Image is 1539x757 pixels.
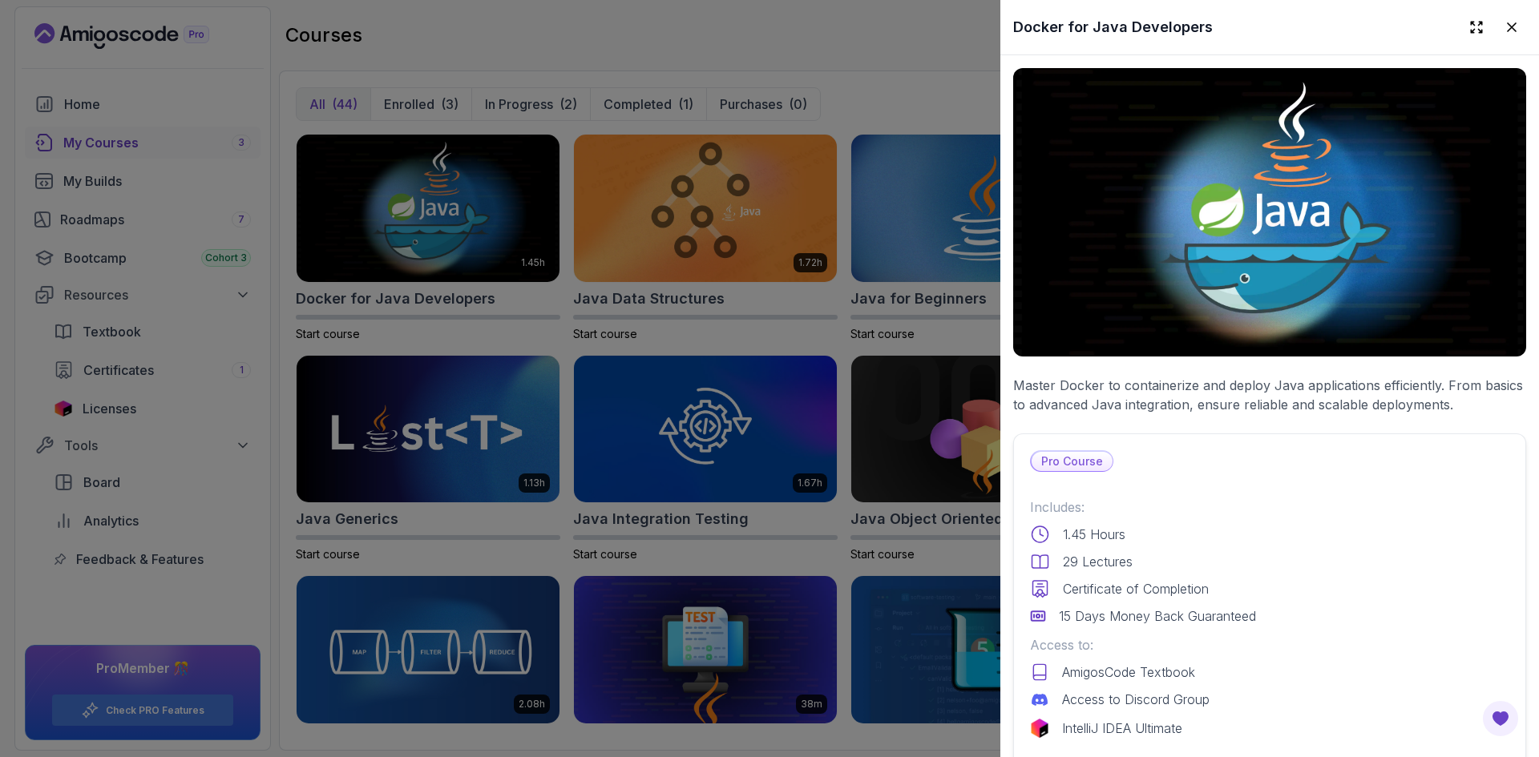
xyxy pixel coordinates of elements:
button: Expand drawer [1462,13,1491,42]
p: Certificate of Completion [1063,579,1209,598]
p: 15 Days Money Back Guaranteed [1059,606,1256,626]
h2: Docker for Java Developers [1013,16,1213,38]
p: Access to Discord Group [1062,690,1210,709]
p: IntelliJ IDEA Ultimate [1062,719,1182,738]
p: Master Docker to containerize and deploy Java applications efficiently. From basics to advanced J... [1013,376,1526,414]
img: jetbrains logo [1030,719,1049,738]
p: Access to: [1030,635,1509,654]
p: Pro Course [1032,452,1113,471]
button: Open Feedback Button [1481,699,1520,738]
p: Includes: [1030,497,1509,517]
p: AmigosCode Textbook [1062,662,1195,682]
img: docker-for-java-developers_thumbnail [1013,68,1526,356]
p: 1.45 Hours [1063,525,1125,544]
p: 29 Lectures [1063,552,1133,571]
